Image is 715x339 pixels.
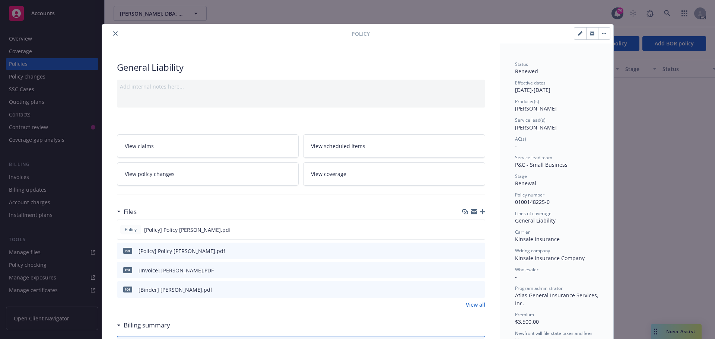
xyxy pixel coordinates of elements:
button: download file [463,226,469,234]
span: Lines of coverage [515,210,552,217]
span: Kinsale Insurance [515,236,560,243]
div: General Liability [515,217,598,224]
span: [PERSON_NAME] [515,105,557,112]
span: View coverage [311,170,346,178]
span: pdf [123,248,132,253]
span: Service lead team [515,154,552,161]
span: View claims [125,142,154,150]
span: $3,500.00 [515,318,539,325]
span: Status [515,61,528,67]
span: Policy [123,226,138,233]
span: Newfront will file state taxes and fees [515,330,592,336]
div: [Invoice] [PERSON_NAME].PDF [139,266,214,274]
button: preview file [475,226,482,234]
a: View coverage [303,162,485,186]
span: Producer(s) [515,98,539,105]
button: close [111,29,120,38]
span: Atlas General Insurance Services, Inc. [515,292,600,307]
button: preview file [476,247,482,255]
span: Program administrator [515,285,563,291]
button: preview file [476,266,482,274]
span: - [515,143,517,150]
h3: Billing summary [124,320,170,330]
span: [Policy] Policy [PERSON_NAME].pdf [144,226,231,234]
span: Stage [515,173,527,179]
span: AC(s) [515,136,526,142]
span: 0100148225-0 [515,198,550,205]
div: [Binder] [PERSON_NAME].pdf [139,286,212,294]
button: download file [464,286,470,294]
div: General Liability [117,61,485,74]
h3: Files [124,207,137,217]
span: P&C - Small Business [515,161,568,168]
span: [PERSON_NAME] [515,124,557,131]
span: Writing company [515,247,550,254]
button: download file [464,247,470,255]
a: View scheduled items [303,134,485,158]
span: Policy [352,30,370,38]
div: Billing summary [117,320,170,330]
span: Premium [515,311,534,318]
span: Renewal [515,180,536,187]
span: Renewed [515,68,538,75]
span: Effective dates [515,80,546,86]
div: [DATE] - [DATE] [515,80,598,94]
button: download file [464,266,470,274]
div: Add internal notes here... [120,83,482,90]
a: View policy changes [117,162,299,186]
div: [Policy] Policy [PERSON_NAME].pdf [139,247,225,255]
span: PDF [123,267,132,273]
button: preview file [476,286,482,294]
a: View claims [117,134,299,158]
span: Kinsale Insurance Company [515,255,585,262]
span: Policy number [515,192,544,198]
span: Wholesaler [515,266,538,273]
span: Carrier [515,229,530,235]
div: Files [117,207,137,217]
span: View scheduled items [311,142,365,150]
span: View policy changes [125,170,175,178]
span: Service lead(s) [515,117,546,123]
span: - [515,273,517,280]
a: View all [466,301,485,308]
span: pdf [123,287,132,292]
